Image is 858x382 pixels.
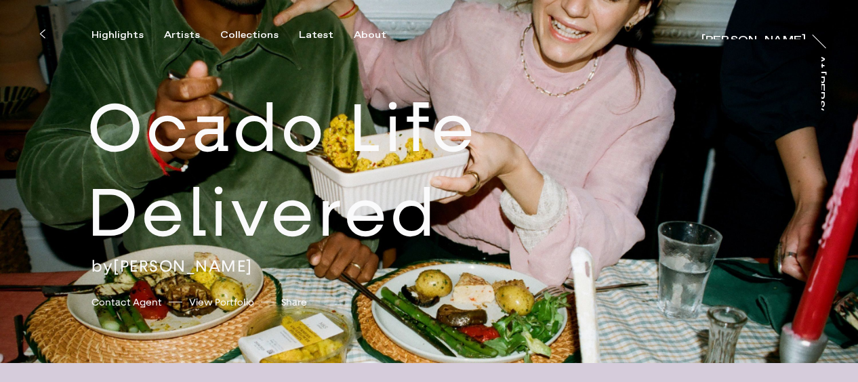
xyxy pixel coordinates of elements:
a: Contact Agent [91,295,162,310]
button: Artists [164,29,220,41]
span: by [91,256,113,276]
div: Latest [299,29,333,41]
div: About [354,29,386,41]
a: [PERSON_NAME] [113,256,253,276]
div: Highlights [91,29,144,41]
button: Latest [299,29,354,41]
div: Artists [164,29,200,41]
a: View Portfolio [189,295,254,310]
div: At [PERSON_NAME] [815,55,825,176]
button: Highlights [91,29,164,41]
button: Share [281,293,307,312]
button: Collections [220,29,299,41]
h2: Ocado Life Delivered [87,87,858,256]
button: About [354,29,407,41]
a: At [PERSON_NAME] [821,55,835,110]
a: [PERSON_NAME] [701,26,806,39]
div: Collections [220,29,279,41]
